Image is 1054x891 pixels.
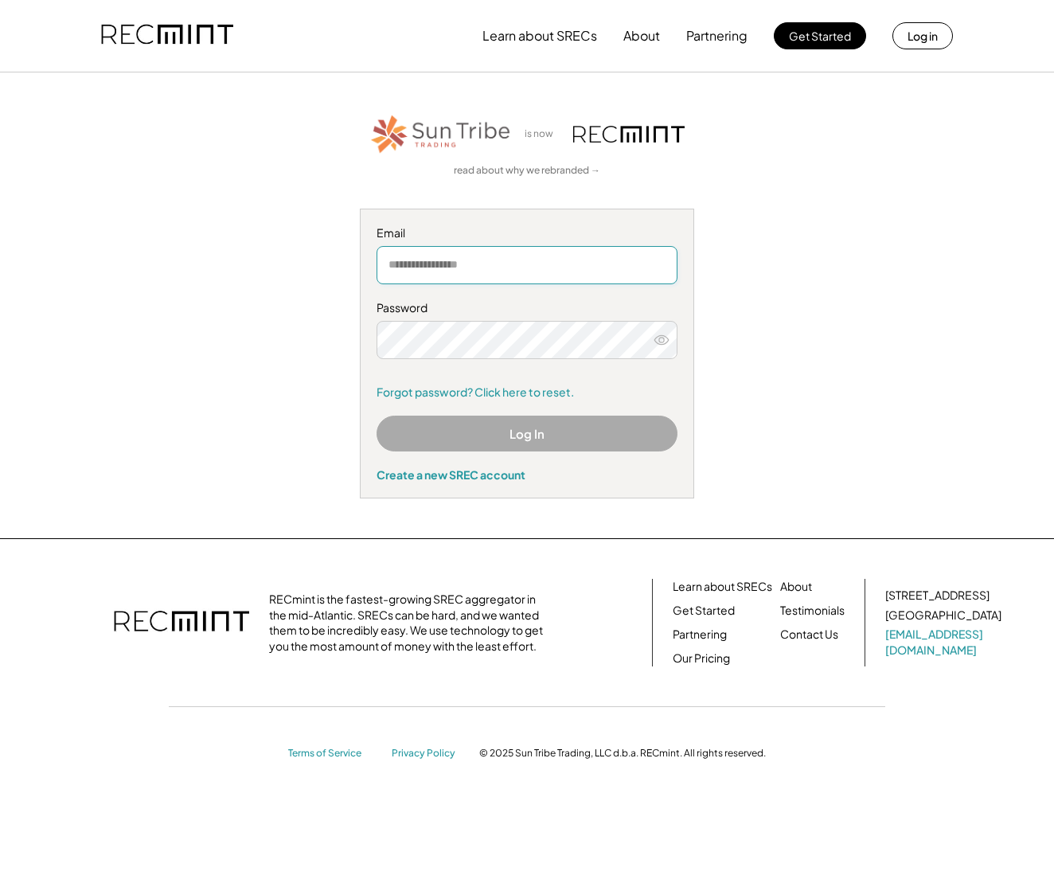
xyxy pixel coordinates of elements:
[479,747,766,760] div: © 2025 Sun Tribe Trading, LLC d.b.a. RECmint. All rights reserved.
[673,579,772,595] a: Learn about SRECs
[885,627,1005,658] a: [EMAIL_ADDRESS][DOMAIN_NAME]
[780,603,845,619] a: Testimonials
[269,592,552,654] div: RECmint is the fastest-growing SREC aggregator in the mid-Atlantic. SRECs can be hard, and we wan...
[521,127,565,141] div: is now
[369,112,513,156] img: STT_Horizontal_Logo%2B-%2BColor.png
[114,595,249,651] img: recmint-logotype%403x.png
[623,20,660,52] button: About
[392,747,463,760] a: Privacy Policy
[482,20,597,52] button: Learn about SRECs
[686,20,748,52] button: Partnering
[774,22,866,49] button: Get Started
[377,225,677,241] div: Email
[892,22,953,49] button: Log in
[780,627,838,643] a: Contact Us
[885,588,990,604] div: [STREET_ADDRESS]
[780,579,812,595] a: About
[673,627,727,643] a: Partnering
[885,608,1001,623] div: [GEOGRAPHIC_DATA]
[377,300,677,316] div: Password
[377,467,677,482] div: Create a new SREC account
[673,651,730,666] a: Our Pricing
[573,126,685,143] img: recmint-logotype%403x.png
[454,164,600,178] a: read about why we rebranded →
[377,385,677,401] a: Forgot password? Click here to reset.
[377,416,677,451] button: Log In
[288,747,376,760] a: Terms of Service
[673,603,735,619] a: Get Started
[101,9,233,63] img: recmint-logotype%403x.png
